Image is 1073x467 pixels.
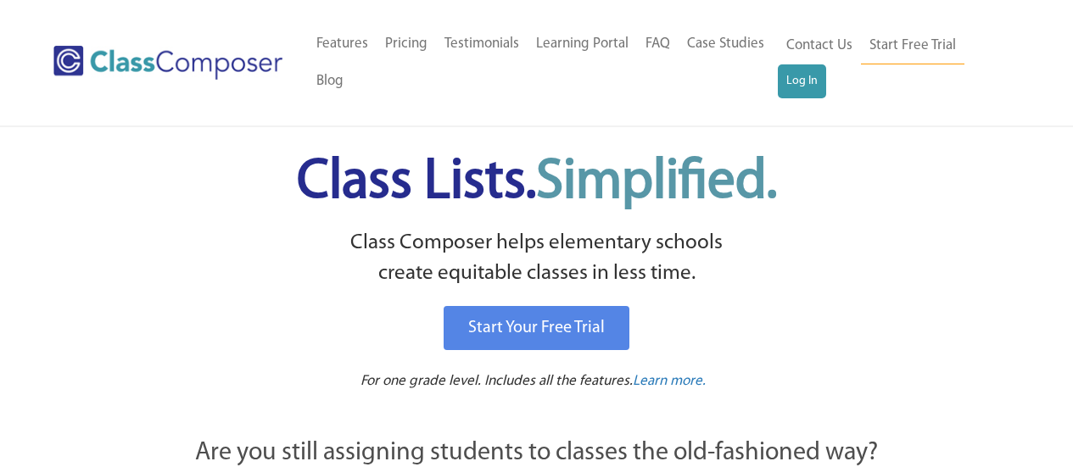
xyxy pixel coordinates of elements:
[778,27,861,64] a: Contact Us
[436,25,528,63] a: Testimonials
[536,155,777,210] span: Simplified.
[360,374,633,388] span: For one grade level. Includes all the features.
[53,46,282,80] img: Class Composer
[102,228,972,290] p: Class Composer helps elementary schools create equitable classes in less time.
[308,25,778,100] nav: Header Menu
[633,374,706,388] span: Learn more.
[444,306,629,350] a: Start Your Free Trial
[633,371,706,392] a: Learn more.
[778,64,826,98] a: Log In
[468,320,605,336] span: Start Your Free Trial
[679,25,773,63] a: Case Studies
[778,27,1007,98] nav: Header Menu
[308,63,352,100] a: Blog
[528,25,637,63] a: Learning Portal
[308,25,377,63] a: Features
[377,25,436,63] a: Pricing
[637,25,679,63] a: FAQ
[297,155,777,210] span: Class Lists.
[861,27,964,65] a: Start Free Trial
